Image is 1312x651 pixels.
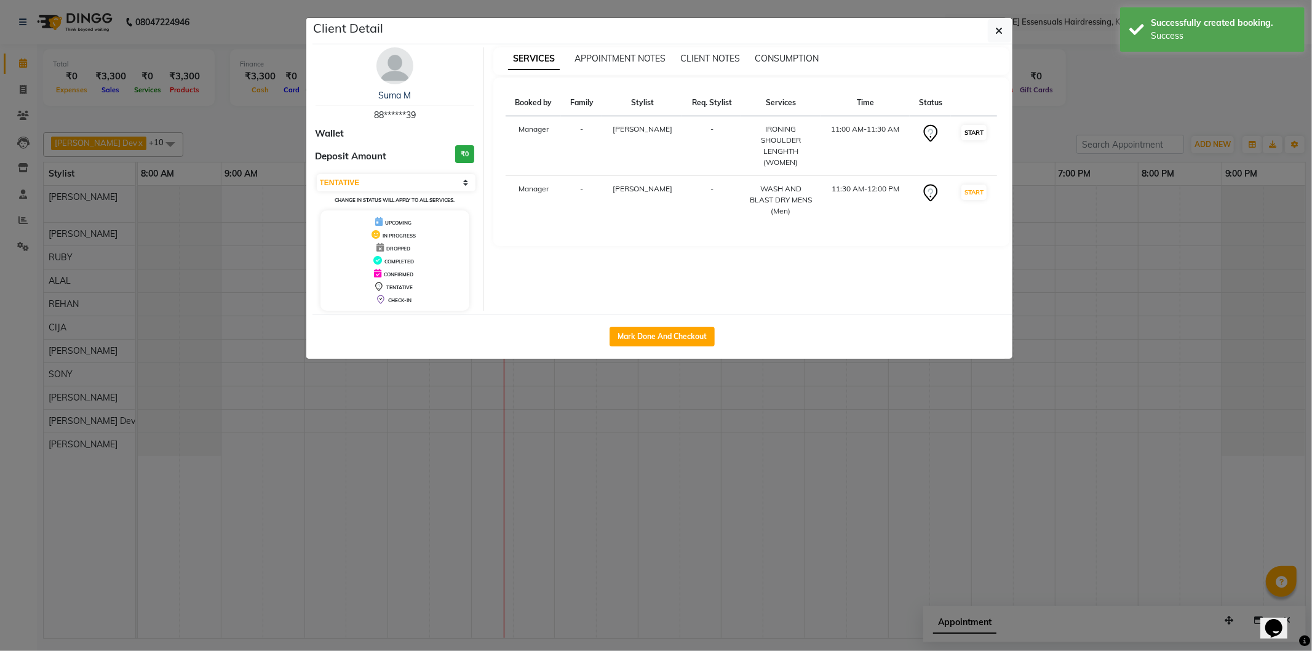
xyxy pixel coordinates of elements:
button: START [961,185,987,200]
span: [PERSON_NAME] [613,184,672,193]
span: COMPLETED [384,258,414,265]
span: CONSUMPTION [755,53,819,64]
div: Success [1151,30,1295,42]
span: CLIENT NOTES [680,53,740,64]
span: UPCOMING [385,220,411,226]
iframe: chat widget [1260,602,1300,639]
small: Change in status will apply to all services. [335,197,455,203]
td: 11:00 AM-11:30 AM [821,116,910,176]
th: Services [741,90,821,116]
button: START [961,125,987,140]
span: TENTATIVE [386,284,413,290]
td: Manager [506,116,561,176]
th: Booked by [506,90,561,116]
td: Manager [506,176,561,225]
th: Req. Stylist [682,90,741,116]
span: IN PROGRESS [383,233,416,239]
h3: ₹0 [455,145,474,163]
th: Stylist [602,90,682,116]
td: 11:30 AM-12:00 PM [821,176,910,225]
div: IRONING SHOULDER LENGHTH (WOMEN) [749,124,813,168]
h5: Client Detail [314,19,384,38]
span: Deposit Amount [316,150,387,164]
span: APPOINTMENT NOTES [574,53,666,64]
td: - [682,176,741,225]
button: Mark Done And Checkout [610,327,715,346]
span: [PERSON_NAME] [613,124,672,134]
img: avatar [376,47,413,84]
span: Wallet [316,127,344,141]
span: CONFIRMED [384,271,413,278]
a: Suma M [378,90,411,101]
div: Successfully created booking. [1151,17,1295,30]
div: WASH AND BLAST DRY MENS (Men) [749,183,813,217]
th: Status [910,90,951,116]
span: SERVICES [508,48,560,70]
td: - [682,116,741,176]
span: CHECK-IN [388,297,411,303]
th: Family [561,90,602,116]
th: Time [821,90,910,116]
td: - [561,176,602,225]
td: - [561,116,602,176]
span: DROPPED [386,246,410,252]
